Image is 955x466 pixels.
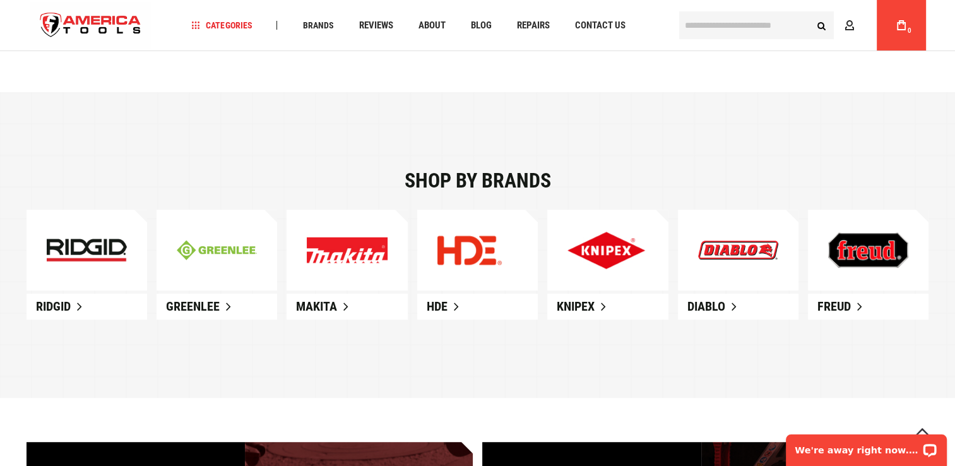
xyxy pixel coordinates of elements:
a: Explore Our New Products [547,210,668,291]
a: Reviews [353,17,398,34]
a: Brands [297,17,339,34]
img: Explore Our New Products [828,232,908,268]
a: Repairs [511,17,555,34]
span: Makita [296,299,337,314]
span: Categories [191,21,252,30]
span: Freud [817,299,851,314]
span: Blog [470,21,491,30]
a: Explore Our New Products [678,210,798,291]
img: America Tools [30,2,152,49]
a: Greenlee [157,294,277,320]
a: Ridgid [27,294,147,320]
a: Knipex [547,294,668,320]
span: Diablo [687,299,725,314]
a: HDE [417,294,538,320]
div: Shop by brands [27,170,929,191]
img: Explore Our New Products [437,236,502,265]
a: Explore Our New Products [287,210,407,291]
a: Explore Our New Products [808,210,928,291]
button: Search [810,13,834,37]
img: Explore Our New Products [698,241,778,260]
span: HDE [427,299,448,314]
img: Explore Our New Products [307,237,387,263]
a: Makita [287,294,407,320]
a: Explore Our New Products [417,210,538,291]
a: Freud [808,294,928,320]
span: Knipex [557,299,595,314]
span: Repairs [516,21,549,30]
span: About [418,21,445,30]
a: About [412,17,451,34]
span: Greenlee [166,299,220,314]
a: Contact Us [569,17,631,34]
span: 0 [908,27,911,34]
img: ridgid-mobile.jpg [47,239,127,261]
a: Blog [465,17,497,34]
img: Explore Our New Products [567,232,645,269]
iframe: LiveChat chat widget [778,426,955,466]
a: Categories [186,17,258,34]
a: store logo [30,2,152,49]
span: Contact Us [574,21,625,30]
a: Diablo [678,294,798,320]
img: greenline-mobile.jpg [177,240,257,260]
span: Reviews [359,21,393,30]
span: Brands [302,21,333,30]
span: Ridgid [36,299,71,314]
